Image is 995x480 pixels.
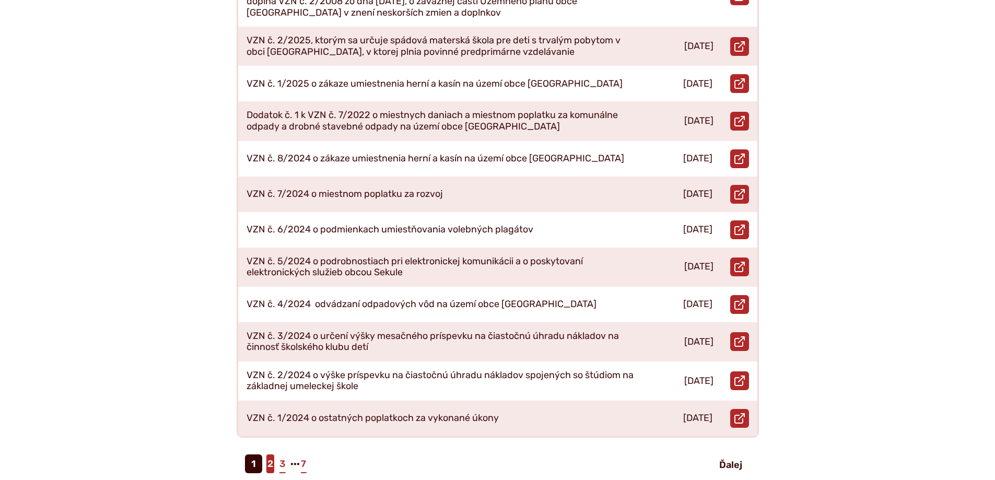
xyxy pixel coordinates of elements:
p: VZN č. 4/2024 odvádzaní odpadových vôd na území obce [GEOGRAPHIC_DATA] [247,299,596,310]
p: [DATE] [684,336,713,348]
p: [DATE] [683,413,712,424]
p: VZN č. 3/2024 o určení výšky mesačného príspevku na čiastočnú úhradu nákladov na činnosť školskéh... [247,331,635,353]
a: 7 [300,454,307,473]
a: 2 [266,454,274,473]
p: VZN č. 2/2024 o výške príspevku na čiastočnú úhradu nákladov spojených so štúdiom na základnej um... [247,370,635,392]
p: VZN č. 2/2025, ktorým sa určuje spádová materská škola pre deti s trvalým pobytom v obci [GEOGRAP... [247,35,635,57]
p: VZN č. 6/2024 o podmienkach umiestňovania volebných plagátov [247,224,533,236]
a: 3 [278,454,286,473]
span: 1 [245,454,262,473]
p: [DATE] [684,376,713,387]
p: [DATE] [684,41,713,52]
a: Ďalej [711,455,751,474]
span: ··· [290,454,300,473]
p: [DATE] [683,299,712,310]
span: Ďalej [719,459,742,471]
p: VZN č. 5/2024 o podrobnostiach pri elektronickej komunikácii a o poskytovaní elektronických služi... [247,256,635,278]
p: [DATE] [683,78,712,90]
p: [DATE] [683,189,712,200]
p: VZN č. 1/2024 o ostatných poplatkoch za vykonané úkony [247,413,499,424]
p: VZN č. 8/2024 o zákaze umiestnenia herní a kasín na území obce [GEOGRAPHIC_DATA] [247,153,624,165]
p: [DATE] [683,153,712,165]
p: VZN č. 7/2024 o miestnom poplatku za rozvoj [247,189,443,200]
p: [DATE] [683,224,712,236]
p: Dodatok č. 1 k VZN č. 7/2022 o miestnych daniach a miestnom poplatku za komunálne odpady a drobné... [247,110,635,132]
p: [DATE] [684,261,713,273]
p: [DATE] [684,115,713,127]
p: VZN č. 1/2025 o zákaze umiestnenia herní a kasín na území obce [GEOGRAPHIC_DATA] [247,78,623,90]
